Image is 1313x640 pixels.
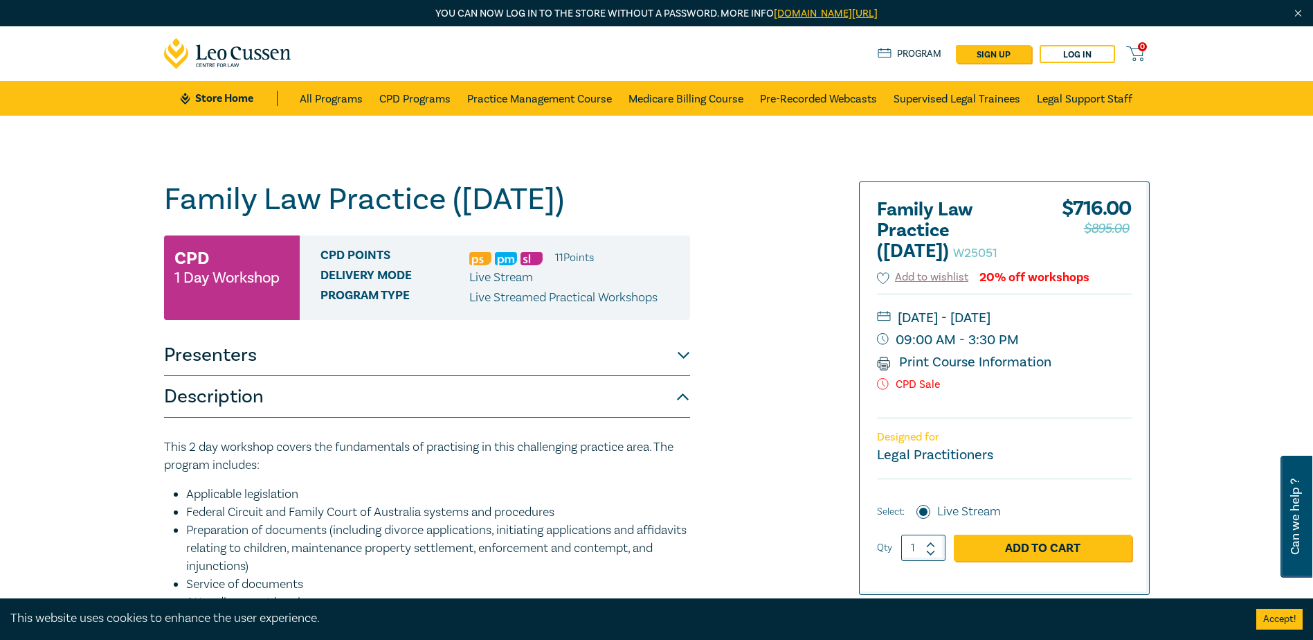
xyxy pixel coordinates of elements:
small: 09:00 AM - 3:30 PM [877,329,1132,351]
button: Accept cookies [1256,609,1303,630]
a: Add to Cart [954,535,1132,561]
li: Preparation of documents (including divorce applications, initiating applications and affidavits ... [186,522,690,576]
h1: Family Law Practice ([DATE]) [164,181,690,217]
span: Can we help ? [1289,464,1302,569]
small: Legal Practitioners [877,446,993,464]
h3: CPD [174,246,209,271]
p: Designed for [877,431,1132,444]
a: Medicare Billing Course [628,81,743,116]
img: Substantive Law [520,252,543,265]
a: Log in [1040,45,1115,63]
a: CPD Programs [379,81,451,116]
img: Practice Management & Business Skills [495,252,517,265]
p: CPD Sale [877,378,1132,391]
li: Federal Circuit and Family Court of Australia systems and procedures [186,504,690,522]
div: This website uses cookies to enhance the user experience. [10,610,1235,628]
small: 1 Day Workshop [174,271,280,285]
a: Supervised Legal Trainees [894,81,1020,116]
label: Live Stream [937,503,1001,521]
button: Description [164,376,690,418]
p: You can now log in to the store without a password. More info [164,6,1150,21]
span: Select: [877,504,905,519]
span: 0 [1138,42,1147,51]
li: Service of documents [186,576,690,594]
a: Print Course Information [877,353,1052,371]
li: Applicable legislation [186,486,690,504]
input: 1 [901,535,945,561]
span: Live Stream [469,269,533,285]
img: Close [1292,8,1304,19]
label: Qty [877,540,892,555]
button: Presenters [164,335,690,376]
a: Practice Management Course [467,81,612,116]
small: W25051 [953,245,997,261]
a: Store Home [181,91,277,106]
a: Pre-Recorded Webcasts [760,81,877,116]
span: $895.00 [1084,217,1130,240]
span: CPD Points [320,249,469,267]
img: Professional Skills [469,252,491,265]
div: $ 716.00 [1062,199,1132,269]
li: Attending court hearings [186,594,690,612]
li: 11 Point s [555,249,594,267]
h2: Family Law Practice ([DATE]) [877,199,1029,262]
small: [DATE] - [DATE] [877,307,1132,329]
a: Program [878,46,942,62]
a: Legal Support Staff [1037,81,1132,116]
p: This 2 day workshop covers the fundamentals of practising in this challenging practice area. The ... [164,438,690,474]
button: Add to wishlist [877,269,969,285]
span: Delivery Mode [320,269,469,287]
a: sign up [956,45,1031,63]
p: Live Streamed Practical Workshops [469,289,658,307]
a: [DOMAIN_NAME][URL] [774,7,878,20]
span: Program type [320,289,469,307]
div: 20% off workshops [979,271,1089,284]
a: All Programs [300,81,363,116]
